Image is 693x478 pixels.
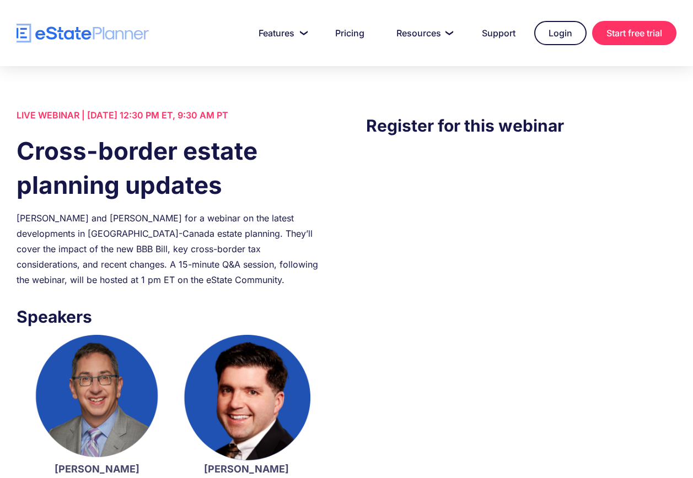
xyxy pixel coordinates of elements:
h3: Speakers [17,304,327,329]
a: home [17,24,149,43]
strong: [PERSON_NAME] [204,463,289,475]
a: Resources [383,22,463,44]
div: [PERSON_NAME] and [PERSON_NAME] for a webinar on the latest developments in [GEOGRAPHIC_DATA]-Can... [17,210,327,287]
a: Features [245,22,316,44]
a: Start free trial [592,21,676,45]
h1: Cross-border estate planning updates [17,134,327,202]
a: Login [534,21,587,45]
div: LIVE WEBINAR | [DATE] 12:30 PM ET, 9:30 AM PT [17,107,327,123]
a: Support [469,22,529,44]
iframe: Form 0 [366,160,676,347]
a: Pricing [322,22,378,44]
strong: [PERSON_NAME] [55,463,139,475]
h3: Register for this webinar [366,113,676,138]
